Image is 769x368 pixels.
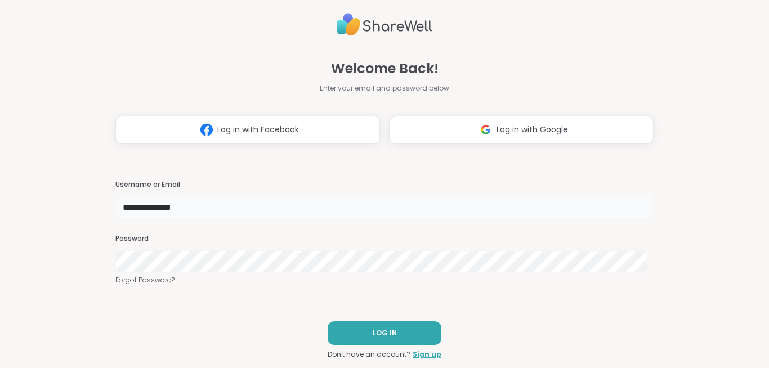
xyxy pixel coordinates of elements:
h3: Password [115,234,654,244]
button: Log in with Google [389,116,654,144]
span: Welcome Back! [331,59,439,79]
span: LOG IN [373,328,397,338]
img: ShareWell Logomark [196,119,217,140]
img: ShareWell Logomark [475,119,497,140]
span: Enter your email and password below [320,83,449,93]
h3: Username or Email [115,180,654,190]
button: LOG IN [328,321,441,345]
img: ShareWell Logo [337,8,432,41]
span: Log in with Google [497,124,568,136]
a: Sign up [413,349,441,360]
span: Don't have an account? [328,349,410,360]
button: Log in with Facebook [115,116,380,144]
span: Log in with Facebook [217,124,299,136]
a: Forgot Password? [115,275,654,285]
